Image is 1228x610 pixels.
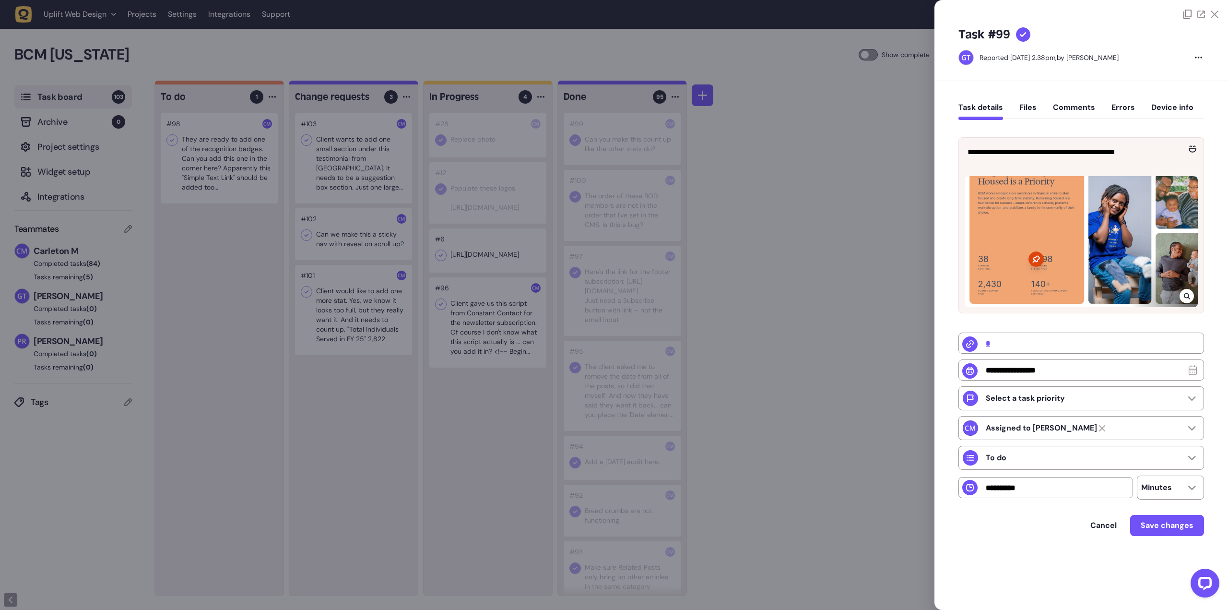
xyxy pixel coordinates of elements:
p: Minutes [1141,483,1172,492]
button: Errors [1111,103,1135,120]
button: Device info [1151,103,1193,120]
div: by [PERSON_NAME] [980,53,1119,62]
p: To do [986,453,1006,463]
h5: Task #99 [958,27,1010,42]
strong: Carleton M [986,423,1097,433]
p: Select a task priority [986,394,1065,403]
span: Save changes [1141,520,1193,530]
button: Task details [958,103,1003,120]
iframe: LiveChat chat widget [1183,565,1223,605]
span: Cancel [1090,520,1117,530]
img: Graham Thompson [959,50,973,65]
button: Save changes [1130,515,1204,536]
div: Reported [DATE] 2.38pm, [980,53,1057,62]
button: Cancel [1081,516,1126,535]
button: Files [1019,103,1037,120]
button: Comments [1053,103,1095,120]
